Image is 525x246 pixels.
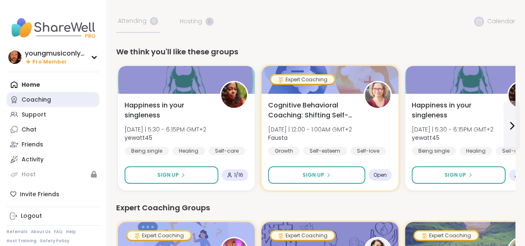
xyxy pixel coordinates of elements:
b: Fausta [268,134,288,142]
img: ShareWell Nav Logo [7,13,99,42]
div: Self-esteem [303,147,347,155]
div: Being single [125,147,169,155]
a: Friends [7,137,99,152]
div: Self-love [350,147,386,155]
a: Host Training [7,238,37,244]
span: [DATE] | 5:30 - 6:15PM GMT+2 [125,125,206,134]
div: Chat [22,126,37,134]
div: Activity [22,156,44,164]
a: Activity [7,152,99,167]
div: Support [22,111,46,119]
span: [DATE] | 5:30 - 6:15PM GMT+2 [412,125,493,134]
div: Expert Coaching [271,76,334,84]
span: Sign Up [303,171,324,179]
div: Healing [459,147,492,155]
div: Self-care [208,147,245,155]
span: 1 / 16 [234,172,243,178]
img: Fausta [365,82,391,108]
div: We think you'll like these groups [116,46,515,58]
b: yewatt45 [125,134,152,142]
a: Host [7,167,99,182]
a: FAQ [54,229,63,235]
div: Host [22,170,36,179]
span: Pro Member [32,58,67,66]
div: Coaching [22,96,51,104]
a: Referrals [7,229,27,235]
div: Growth [268,147,300,155]
div: Expert Coaching Groups [116,202,515,214]
button: Sign Up [268,166,365,184]
a: Coaching [7,92,99,107]
span: [DATE] | 12:00 - 1:00AM GMT+2 [268,125,352,134]
span: Sign Up [444,171,466,179]
div: Being single [412,147,456,155]
a: Safety Policy [40,238,69,244]
span: Happiness in your singleness [125,100,211,120]
span: Cognitive Behavioral Coaching: Shifting Self-Talk [268,100,354,120]
a: Chat [7,122,99,137]
div: Healing [172,147,205,155]
img: youngmusiconlypage [8,51,22,64]
b: yewatt45 [412,134,440,142]
div: Logout [21,212,42,220]
div: Expert Coaching [271,231,334,240]
a: Logout [7,209,99,224]
span: Open [374,172,387,178]
a: Support [7,107,99,122]
a: About Us [31,229,51,235]
span: Sign Up [157,171,179,179]
div: Expert Coaching [415,231,478,240]
div: youngmusiconlypage [25,49,87,58]
div: Expert Coaching [127,231,190,240]
img: yewatt45 [221,82,247,108]
span: Happiness in your singleness [412,100,498,120]
div: Friends [22,141,43,149]
button: Sign Up [125,166,218,184]
div: Invite Friends [7,187,99,202]
button: Sign Up [412,166,505,184]
a: Help [66,229,76,235]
